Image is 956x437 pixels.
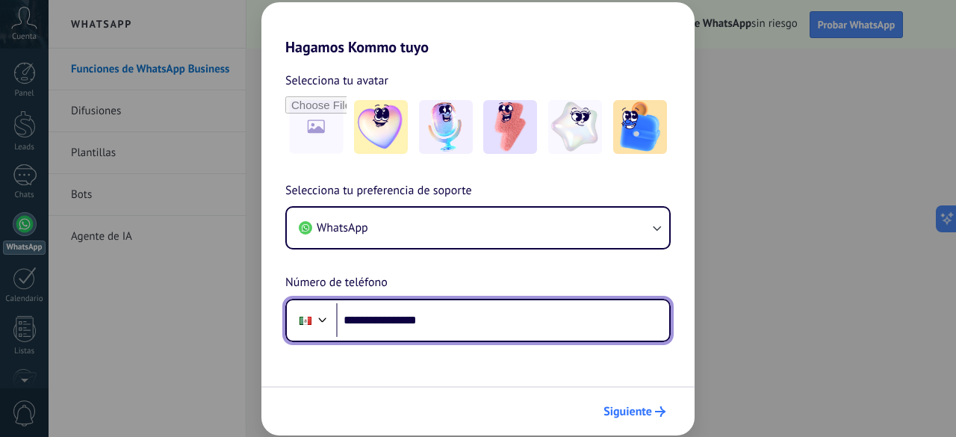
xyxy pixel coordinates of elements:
[317,220,368,235] span: WhatsApp
[354,100,408,154] img: -1.jpeg
[419,100,473,154] img: -2.jpeg
[548,100,602,154] img: -4.jpeg
[613,100,667,154] img: -5.jpeg
[291,305,320,336] div: Mexico: + 52
[285,71,388,90] span: Selecciona tu avatar
[483,100,537,154] img: -3.jpeg
[285,182,472,201] span: Selecciona tu preferencia de soporte
[603,406,652,417] span: Siguiente
[285,273,388,293] span: Número de teléfono
[261,2,695,56] h2: Hagamos Kommo tuyo
[287,208,669,248] button: WhatsApp
[597,399,672,424] button: Siguiente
